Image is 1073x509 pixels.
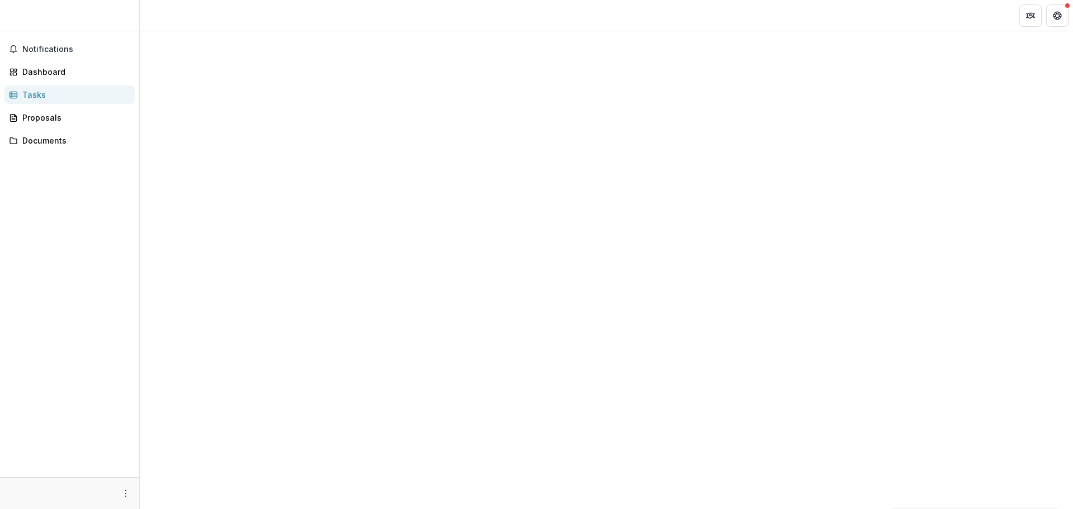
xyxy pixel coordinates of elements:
a: Tasks [4,85,135,104]
a: Dashboard [4,63,135,81]
span: Notifications [22,45,130,54]
button: More [119,487,132,500]
div: Dashboard [22,66,126,78]
a: Proposals [4,108,135,127]
div: Tasks [22,89,126,101]
a: Documents [4,131,135,150]
div: Proposals [22,112,126,123]
button: Partners [1019,4,1042,27]
button: Notifications [4,40,135,58]
button: Get Help [1046,4,1069,27]
div: Documents [22,135,126,146]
